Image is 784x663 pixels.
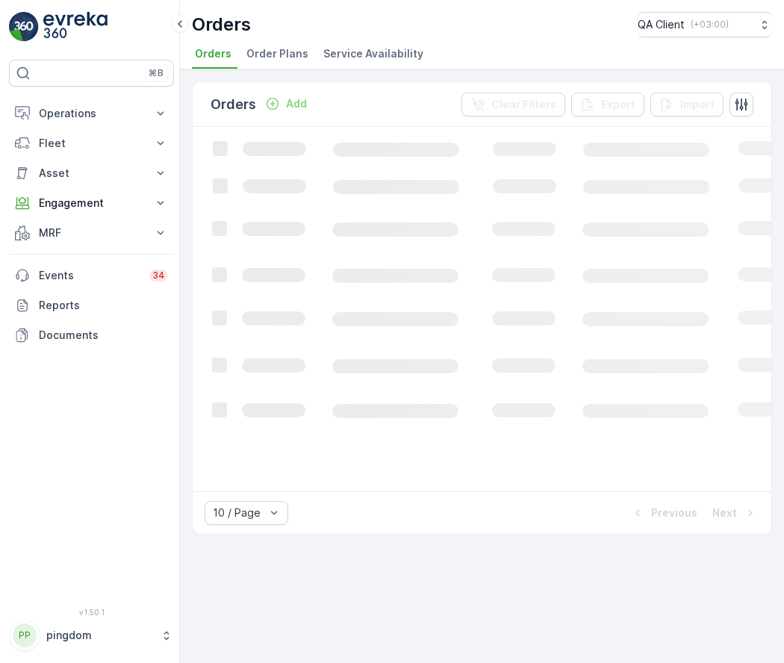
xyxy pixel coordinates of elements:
img: logo_light-DOdMpM7g.png [43,12,108,42]
button: Operations [9,99,174,128]
button: Next [711,504,759,522]
p: Fleet [39,136,144,151]
button: Clear Filters [461,93,565,116]
p: Orders [211,94,256,115]
a: Documents [9,320,174,350]
p: ( +03:00 ) [691,19,729,31]
p: Events [39,268,140,283]
a: Events34 [9,261,174,290]
button: PPpingdom [9,620,174,651]
span: Orders [195,46,231,61]
p: Documents [39,328,168,343]
button: Import [650,93,724,116]
p: Reports [39,298,168,313]
p: Engagement [39,196,144,211]
p: Previous [651,505,697,520]
a: Reports [9,290,174,320]
p: 34 [152,270,165,281]
button: Add [259,95,313,113]
p: Import [680,97,715,112]
span: Order Plans [246,46,308,61]
button: Export [571,93,644,116]
p: Next [712,505,737,520]
p: Clear Filters [491,97,556,112]
button: Previous [629,504,699,522]
div: PP [13,623,37,647]
p: QA Client [638,17,685,32]
p: Export [601,97,635,112]
span: Service Availability [323,46,423,61]
button: Engagement [9,188,174,218]
p: pingdom [46,628,153,643]
img: logo [9,12,39,42]
span: v 1.50.1 [9,608,174,617]
button: Fleet [9,128,174,158]
p: Asset [39,166,144,181]
button: MRF [9,218,174,248]
p: MRF [39,225,144,240]
button: QA Client(+03:00) [638,12,772,37]
p: Operations [39,106,144,121]
button: Asset [9,158,174,188]
p: Orders [192,13,251,37]
p: ⌘B [149,67,164,79]
p: Add [286,96,307,111]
